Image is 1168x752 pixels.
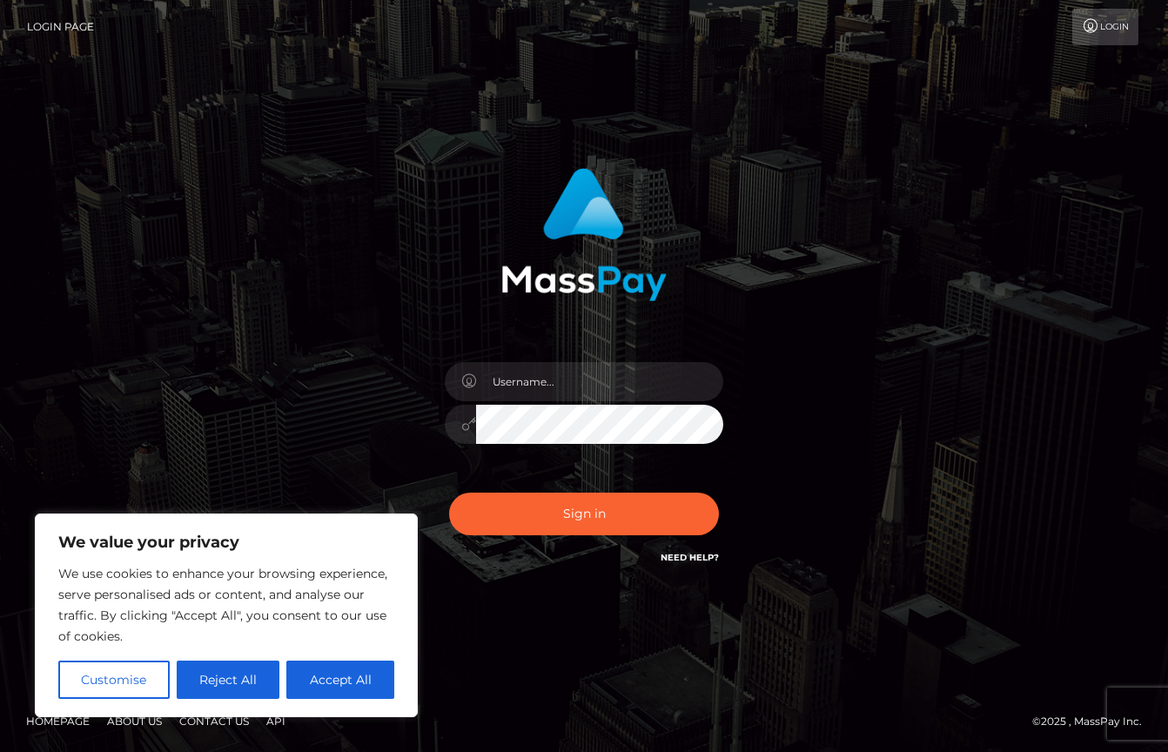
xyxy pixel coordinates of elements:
[19,708,97,735] a: Homepage
[100,708,169,735] a: About Us
[1032,712,1155,731] div: © 2025 , MassPay Inc.
[476,362,723,401] input: Username...
[58,563,394,647] p: We use cookies to enhance your browsing experience, serve personalised ads or content, and analys...
[27,9,94,45] a: Login Page
[177,661,280,699] button: Reject All
[58,661,170,699] button: Customise
[172,708,256,735] a: Contact Us
[449,493,719,535] button: Sign in
[661,552,719,563] a: Need Help?
[35,514,418,717] div: We value your privacy
[286,661,394,699] button: Accept All
[1072,9,1138,45] a: Login
[58,532,394,553] p: We value your privacy
[501,168,667,301] img: MassPay Login
[259,708,292,735] a: API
